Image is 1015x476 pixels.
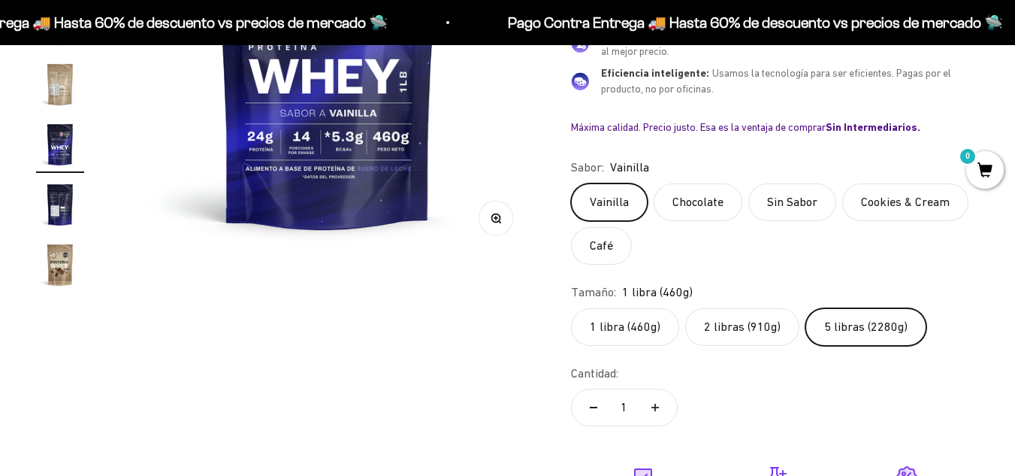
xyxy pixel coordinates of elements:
button: Reducir cantidad [572,390,615,426]
a: 0 [966,163,1004,180]
button: Aumentar cantidad [633,390,677,426]
button: Ir al artículo 18 [36,120,84,173]
img: Proteína Whey [36,60,84,108]
legend: Tamaño: [571,283,616,302]
img: Proteína Whey [36,241,84,289]
div: Máxima calidad. Precio justo. Esa es la ventaja de comprar [571,120,979,134]
label: Cantidad: [571,364,618,384]
button: Ir al artículo 19 [36,180,84,233]
img: Eficiencia inteligente [571,72,589,90]
legend: Sabor: [571,158,604,177]
button: Ir al artículo 17 [36,60,84,113]
button: Ir al artículo 20 [36,241,84,293]
b: Sin Intermediarios. [826,121,920,133]
span: Usamos la tecnología para ser eficientes. Pagas por el producto, no por oficinas. [601,67,951,95]
img: Proteína Whey [36,120,84,168]
mark: 0 [959,147,977,165]
span: Eficiencia inteligente: [601,67,709,79]
span: Vainilla [610,158,649,177]
span: 1 libra (460g) [622,283,693,302]
p: Pago Contra Entrega 🚚 Hasta 60% de descuento vs precios de mercado 🛸 [506,11,1001,35]
img: Proteína Whey [36,180,84,229]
